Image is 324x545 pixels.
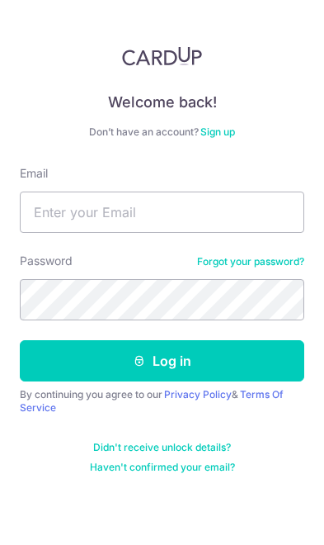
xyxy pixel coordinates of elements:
[20,165,48,182] label: Email
[20,126,304,139] div: Don’t have an account?
[20,388,304,415] div: By continuing you agree to our &
[200,126,235,138] a: Sign up
[20,253,73,269] label: Password
[164,388,232,400] a: Privacy Policy
[197,255,304,268] a: Forgot your password?
[20,192,304,233] input: Enter your Email
[20,340,304,381] button: Log in
[93,441,231,454] a: Didn't receive unlock details?
[20,388,284,414] a: Terms Of Service
[90,461,235,474] a: Haven't confirmed your email?
[122,46,203,66] img: CardUp Logo
[20,92,304,112] h4: Welcome back!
